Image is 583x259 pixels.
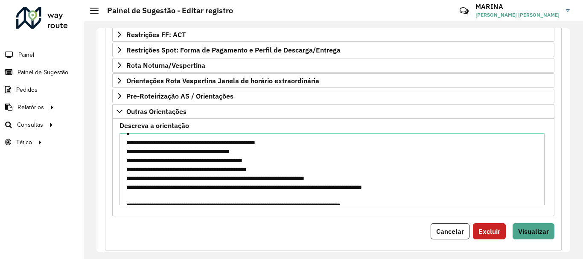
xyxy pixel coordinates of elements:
[120,120,189,131] label: Descreva a orientação
[99,6,233,15] h2: Painel de Sugestão - Editar registro
[16,138,32,147] span: Tático
[17,68,68,77] span: Painel de Sugestão
[455,2,473,20] a: Contato Rápido
[126,108,187,115] span: Outras Orientações
[475,11,560,19] span: [PERSON_NAME] [PERSON_NAME]
[473,223,506,239] button: Excluir
[112,58,554,73] a: Rota Noturna/Vespertina
[126,77,319,84] span: Orientações Rota Vespertina Janela de horário extraordinária
[513,223,554,239] button: Visualizar
[518,227,549,236] span: Visualizar
[126,47,341,53] span: Restrições Spot: Forma de Pagamento e Perfil de Descarga/Entrega
[431,223,469,239] button: Cancelar
[16,85,38,94] span: Pedidos
[112,104,554,119] a: Outras Orientações
[112,43,554,57] a: Restrições Spot: Forma de Pagamento e Perfil de Descarga/Entrega
[112,119,554,216] div: Outras Orientações
[17,120,43,129] span: Consultas
[17,103,44,112] span: Relatórios
[126,31,186,38] span: Restrições FF: ACT
[18,50,34,59] span: Painel
[112,27,554,42] a: Restrições FF: ACT
[112,89,554,103] a: Pre-Roteirização AS / Orientações
[436,227,464,236] span: Cancelar
[475,3,560,11] h3: MARINA
[126,62,205,69] span: Rota Noturna/Vespertina
[478,227,500,236] span: Excluir
[112,73,554,88] a: Orientações Rota Vespertina Janela de horário extraordinária
[126,93,233,99] span: Pre-Roteirização AS / Orientações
